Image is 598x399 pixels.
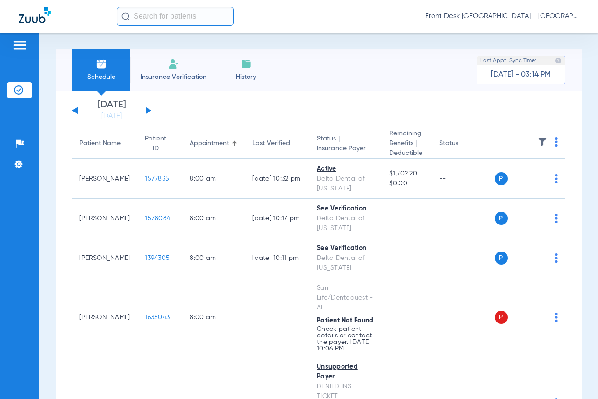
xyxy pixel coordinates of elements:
[317,204,374,214] div: See Verification
[317,144,374,154] span: Insurance Payer
[317,283,374,313] div: Sun Life/Dentaquest - AI
[121,12,130,21] img: Search Icon
[241,58,252,70] img: History
[19,7,51,23] img: Zuub Logo
[551,354,598,399] iframe: Chat Widget
[182,199,245,238] td: 8:00 AM
[72,238,137,278] td: [PERSON_NAME]
[389,148,424,158] span: Deductible
[432,238,495,278] td: --
[12,40,27,51] img: hamburger-icon
[96,58,107,70] img: Schedule
[491,70,551,79] span: [DATE] - 03:14 PM
[79,72,123,82] span: Schedule
[555,57,562,64] img: last sync help info
[555,214,558,223] img: group-dot-blue.svg
[382,129,432,159] th: Remaining Benefits |
[145,314,170,321] span: 1635043
[84,100,140,121] li: [DATE]
[317,253,374,273] div: Delta Dental of [US_STATE]
[72,199,137,238] td: [PERSON_NAME]
[317,244,374,253] div: See Verification
[317,214,374,233] div: Delta Dental of [US_STATE]
[79,139,121,148] div: Patient Name
[182,238,245,278] td: 8:00 AM
[389,179,424,189] span: $0.00
[145,215,171,222] span: 1578084
[145,134,166,154] div: Patient ID
[72,159,137,199] td: [PERSON_NAME]
[252,139,290,148] div: Last Verified
[480,56,536,65] span: Last Appt. Sync Time:
[168,58,179,70] img: Manual Insurance Verification
[145,175,169,182] span: 1577835
[389,215,396,222] span: --
[432,159,495,199] td: --
[317,326,374,352] p: Check patient details or contact the payer. [DATE] 10:06 PM.
[425,12,579,21] span: Front Desk [GEOGRAPHIC_DATA] - [GEOGRAPHIC_DATA] | My Community Dental Centers
[145,134,175,154] div: Patient ID
[190,139,237,148] div: Appointment
[555,137,558,147] img: group-dot-blue.svg
[84,112,140,121] a: [DATE]
[317,317,373,324] span: Patient Not Found
[137,72,210,82] span: Insurance Verification
[317,164,374,174] div: Active
[432,129,495,159] th: Status
[432,278,495,357] td: --
[389,169,424,179] span: $1,702.20
[245,199,309,238] td: [DATE] 10:17 PM
[389,255,396,261] span: --
[495,172,508,185] span: P
[79,139,130,148] div: Patient Name
[317,174,374,194] div: Delta Dental of [US_STATE]
[224,72,268,82] span: History
[245,278,309,357] td: --
[432,199,495,238] td: --
[538,137,547,147] img: filter.svg
[182,159,245,199] td: 8:00 AM
[389,314,396,321] span: --
[190,139,229,148] div: Appointment
[555,253,558,263] img: group-dot-blue.svg
[252,139,302,148] div: Last Verified
[145,255,170,261] span: 1394305
[317,362,374,382] div: Unsupported Payer
[117,7,234,26] input: Search for patients
[182,278,245,357] td: 8:00 AM
[245,238,309,278] td: [DATE] 10:11 PM
[495,311,508,324] span: P
[555,313,558,322] img: group-dot-blue.svg
[72,278,137,357] td: [PERSON_NAME]
[495,252,508,265] span: P
[245,159,309,199] td: [DATE] 10:32 PM
[495,212,508,225] span: P
[309,129,382,159] th: Status |
[555,174,558,183] img: group-dot-blue.svg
